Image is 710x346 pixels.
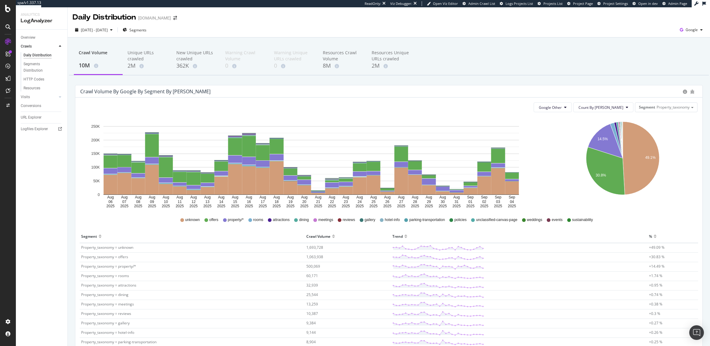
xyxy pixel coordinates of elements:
text: 2025 [411,204,419,208]
div: URL Explorer [21,114,41,121]
span: +0.95 % [649,283,662,288]
text: 16 [247,200,251,204]
span: parking-transportation [409,217,445,223]
span: Property_taxonomy = unknown [81,245,133,250]
div: HTTP Codes [23,76,44,83]
text: 03 [496,200,500,204]
span: Open in dev [638,1,658,6]
text: 2025 [494,204,502,208]
text: 2025 [314,204,322,208]
span: Property_taxonomy [657,105,690,110]
text: 12 [192,200,196,204]
span: unknown [185,217,200,223]
a: Visits [21,94,57,100]
span: Property_taxonomy = property/* [81,264,136,269]
span: rooms [253,217,263,223]
div: Resources Unique URLs crawled [372,50,411,62]
span: events [552,217,562,223]
text: Sep [509,195,515,200]
svg: A chart. [80,117,542,209]
a: Overview [21,34,63,41]
text: 2025 [272,204,281,208]
text: Aug [121,195,128,200]
a: Project Page [567,1,593,6]
a: Admin Page [662,1,687,6]
text: Aug [273,195,280,200]
span: +1.74 % [649,273,662,278]
div: Overview [21,34,35,41]
text: 2025 [259,204,267,208]
text: 2025 [397,204,405,208]
a: Open Viz Editor [427,1,458,6]
div: Crawl Volume [306,231,330,241]
text: Aug [176,195,183,200]
text: 20 [302,200,307,204]
div: Daily Distribution [73,12,136,23]
div: circle-info [683,90,687,94]
text: 2025 [203,204,211,208]
a: Conversions [21,103,63,109]
span: Segment [639,105,655,110]
span: offers [209,217,218,223]
text: 2025 [300,204,308,208]
span: +0.38 % [649,301,662,307]
text: 22 [330,200,334,204]
span: Property_taxonomy = attractions [81,283,136,288]
text: 31 [455,200,459,204]
text: 09 [150,200,154,204]
span: Open Viz Editor [433,1,458,6]
span: reviews [343,217,355,223]
text: Aug [135,195,141,200]
text: Aug [190,195,197,200]
text: Sep [481,195,488,200]
div: LogAnalyzer [21,17,63,24]
div: Trend [392,231,403,241]
span: 9,144 [306,330,316,335]
text: Sep [495,195,502,200]
text: Aug [439,195,446,200]
a: Projects List [538,1,563,6]
div: ReadOnly: [365,1,381,6]
text: Aug [412,195,418,200]
text: Aug [163,195,169,200]
div: Crawl Volume [79,50,118,61]
div: Warning Crawl Volume [225,50,264,62]
span: Property_taxonomy = rooms [81,273,129,278]
span: Projects List [543,1,563,6]
div: Crawls [21,43,32,50]
span: +0.27 % [649,320,662,326]
text: Aug [343,195,349,200]
text: 04 [510,200,514,204]
div: Resources Crawl Volume [323,50,362,62]
text: Aug [204,195,211,200]
span: Google Other [539,105,562,110]
span: 25,544 [306,292,318,297]
text: 23 [344,200,348,204]
text: 2025 [508,204,516,208]
text: 13 [205,200,210,204]
div: A chart. [548,117,697,209]
text: 29 [427,200,431,204]
text: Aug [232,195,238,200]
div: arrow-right-arrow-left [173,16,177,20]
span: 13,259 [306,301,318,307]
text: 2025 [217,204,225,208]
text: Aug [287,195,294,200]
span: [DATE] - [DATE] [81,27,108,33]
span: gallery [365,217,375,223]
text: 50K [93,179,100,183]
span: meetings [318,217,333,223]
text: 2025 [134,204,142,208]
text: 2025 [120,204,128,208]
span: weddings [527,217,542,223]
text: 49.1% [645,155,656,160]
text: Aug [329,195,335,200]
text: Aug [218,195,224,200]
text: 2025 [439,204,447,208]
div: 0 [225,62,264,70]
div: Conversions [21,103,41,109]
span: property/* [228,217,244,223]
text: 2025 [162,204,170,208]
text: 28 [413,200,417,204]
